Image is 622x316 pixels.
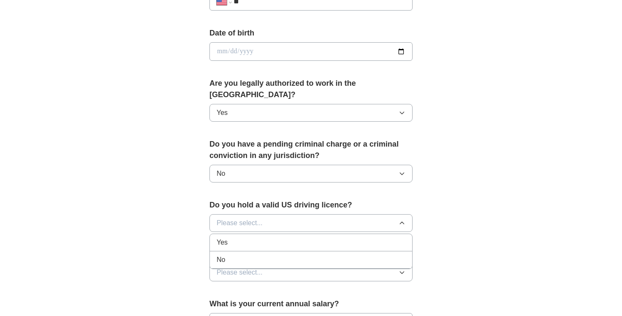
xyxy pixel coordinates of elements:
[217,255,225,265] span: No
[217,267,263,278] span: Please select...
[209,165,413,183] button: No
[209,298,413,310] label: What is your current annual salary?
[209,264,413,281] button: Please select...
[209,78,413,101] label: Are you legally authorized to work in the [GEOGRAPHIC_DATA]?
[209,214,413,232] button: Please select...
[217,218,263,228] span: Please select...
[217,237,228,248] span: Yes
[209,139,413,161] label: Do you have a pending criminal charge or a criminal conviction in any jurisdiction?
[209,104,413,122] button: Yes
[209,199,413,211] label: Do you hold a valid US driving licence?
[209,27,413,39] label: Date of birth
[217,169,225,179] span: No
[217,108,228,118] span: Yes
